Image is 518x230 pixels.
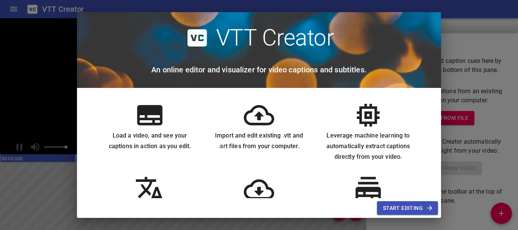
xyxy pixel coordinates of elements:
h6: Load a video, and see your captions in action as you edit. [101,130,198,152]
h2: VTT Creator [216,24,334,52]
h6: An online editor and visualizer for video captions and subtitles. [151,64,367,76]
h6: Leverage machine learning to automatically extract captions directly from your video. [320,130,417,162]
h6: Import and edit existing .vtt and .srt files from your computer. [210,130,308,152]
span: Start Editing [383,203,432,213]
button: Start Editing [377,201,438,215]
